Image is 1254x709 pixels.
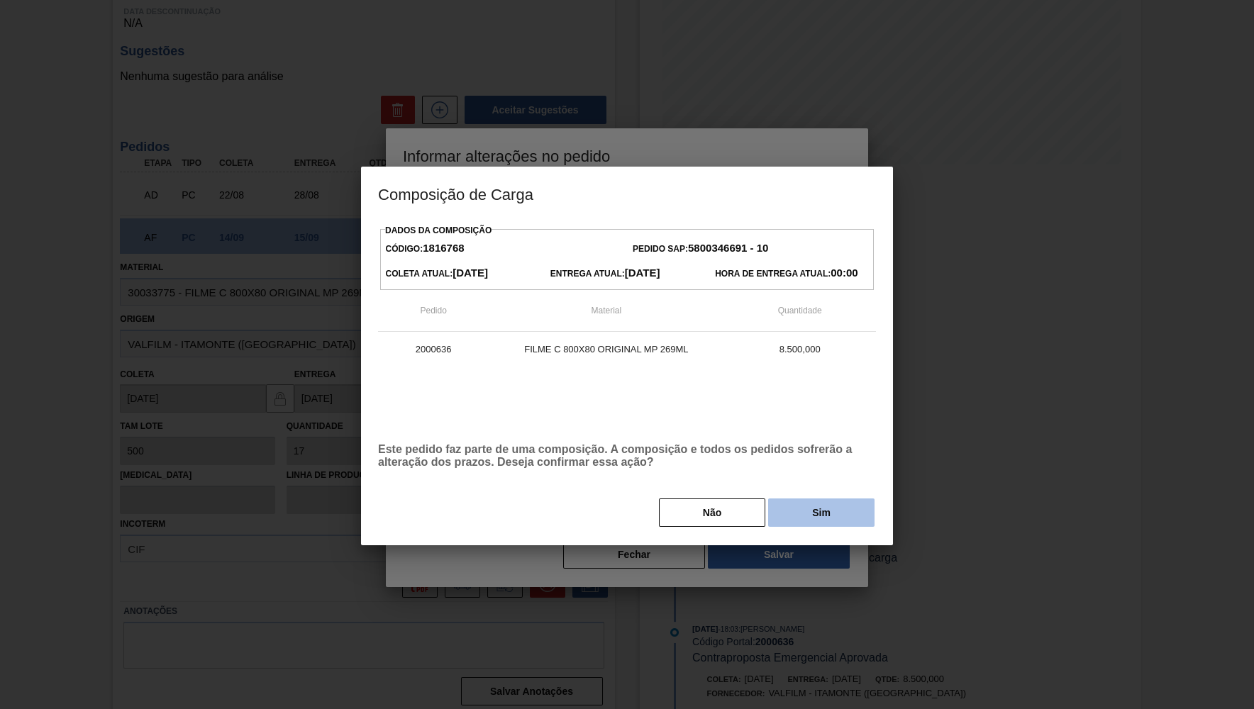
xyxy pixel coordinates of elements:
span: Código: [386,244,465,254]
strong: 00:00 [831,267,858,279]
span: Hora de Entrega Atual: [715,269,858,279]
strong: [DATE] [625,267,660,279]
td: 8.500,000 [723,332,876,367]
strong: [DATE] [453,267,488,279]
td: 2000636 [378,332,489,367]
h3: Composição de Carga [361,167,893,220]
span: Pedido SAP: [633,244,768,254]
p: Este pedido faz parte de uma composição. A composição e todos os pedidos sofrerão a alteração dos... [378,443,876,469]
span: Material [592,306,622,316]
span: Pedido [420,306,446,316]
strong: 1816768 [423,242,464,254]
span: Quantidade [778,306,822,316]
strong: 5800346691 - 10 [688,242,768,254]
span: Coleta Atual: [386,269,488,279]
button: Não [659,498,765,527]
span: Entrega Atual: [550,269,660,279]
label: Dados da Composição [385,225,492,235]
button: Sim [768,498,875,527]
td: FILME C 800X80 ORIGINAL MP 269ML [489,332,723,367]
